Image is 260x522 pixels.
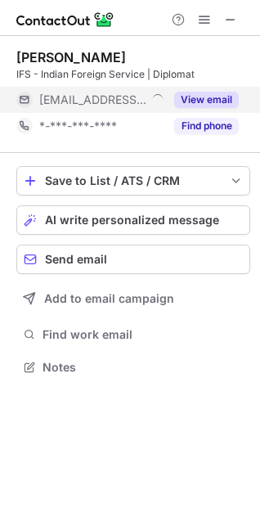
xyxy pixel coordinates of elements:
button: Notes [16,356,250,379]
span: Find work email [43,327,244,342]
div: Save to List / ATS / CRM [45,174,222,187]
button: save-profile-one-click [16,166,250,196]
span: AI write personalized message [45,214,219,227]
button: Send email [16,245,250,274]
button: Find work email [16,323,250,346]
button: Reveal Button [174,118,239,134]
button: Add to email campaign [16,284,250,313]
span: [EMAIL_ADDRESS][DOMAIN_NAME] [39,92,146,107]
img: ContactOut v5.3.10 [16,10,114,29]
div: [PERSON_NAME] [16,49,126,65]
span: Notes [43,360,244,375]
button: Reveal Button [174,92,239,108]
span: Send email [45,253,107,266]
div: IFS - Indian Foreign Service | Diplomat [16,67,250,82]
button: AI write personalized message [16,205,250,235]
span: Add to email campaign [44,292,174,305]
